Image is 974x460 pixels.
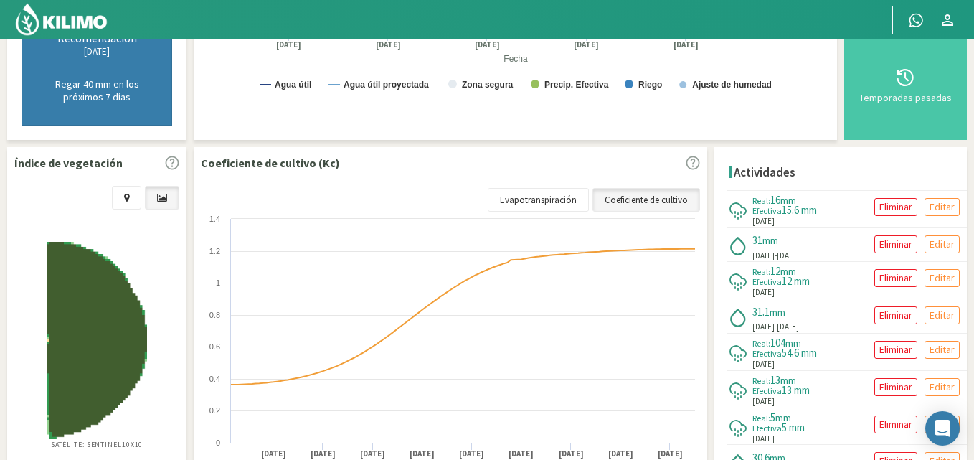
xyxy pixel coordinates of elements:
[925,341,960,359] button: Editar
[930,199,955,215] p: Editar
[14,2,108,37] img: Kilimo
[209,342,220,351] text: 0.6
[209,311,220,319] text: 0.8
[344,80,429,90] text: Agua útil proyectada
[592,188,700,212] a: Coeficiente de cultivo
[925,306,960,324] button: Editar
[925,378,960,396] button: Editar
[752,266,770,277] span: Real:
[475,39,500,50] text: [DATE]
[770,410,775,424] span: 5
[658,449,683,459] text: [DATE]
[752,305,770,319] span: 31.1
[874,198,917,216] button: Eliminar
[879,379,912,395] p: Eliminar
[930,379,955,395] p: Editar
[752,276,782,287] span: Efectiva
[216,278,220,287] text: 1
[752,195,770,206] span: Real:
[925,416,960,433] button: Editar
[780,374,796,387] span: mm
[261,449,286,459] text: [DATE]
[879,270,912,286] p: Eliminar
[851,37,960,133] button: Temporadas pasadas
[925,235,960,253] button: Editar
[122,440,143,449] span: 10X10
[930,342,955,358] p: Editar
[752,358,775,370] span: [DATE]
[874,269,917,287] button: Eliminar
[874,416,917,433] button: Eliminar
[459,449,484,459] text: [DATE]
[782,383,810,397] span: 13 mm
[775,411,791,424] span: mm
[874,341,917,359] button: Eliminar
[752,321,775,333] span: [DATE]
[752,348,782,359] span: Efectiva
[559,449,584,459] text: [DATE]
[752,233,762,247] span: 31
[782,421,805,434] span: 5 mm
[209,215,220,223] text: 1.4
[785,337,801,349] span: mm
[276,39,301,50] text: [DATE]
[509,449,534,459] text: [DATE]
[692,80,772,90] text: Ajuste de humedad
[544,80,609,90] text: Precip. Efectiva
[37,78,157,103] p: Regar 40 mm en los próximos 7 días
[930,236,955,253] p: Editar
[879,307,912,324] p: Eliminar
[752,375,770,386] span: Real:
[752,215,775,227] span: [DATE]
[488,188,589,212] a: Evapotranspiración
[879,342,912,358] p: Eliminar
[752,250,775,262] span: [DATE]
[14,154,123,172] p: Índice de vegetación
[503,54,528,64] text: Fecha
[673,39,699,50] text: [DATE]
[462,80,514,90] text: Zona segura
[762,234,778,247] span: mm
[638,80,662,90] text: Riego
[201,154,340,172] p: Coeficiente de cultivo (Kc)
[752,413,770,423] span: Real:
[216,438,220,447] text: 0
[752,205,782,216] span: Efectiva
[209,375,220,383] text: 0.4
[752,395,775,408] span: [DATE]
[376,39,401,50] text: [DATE]
[930,270,955,286] p: Editar
[782,274,810,288] span: 12 mm
[752,286,775,299] span: [DATE]
[925,269,960,287] button: Editar
[775,250,777,260] span: -
[780,194,796,207] span: mm
[410,449,435,459] text: [DATE]
[782,346,817,360] span: 54.6 mm
[879,236,912,253] p: Eliminar
[874,306,917,324] button: Eliminar
[37,45,157,57] div: [DATE]
[770,336,785,349] span: 104
[770,264,780,278] span: 12
[734,166,795,179] h4: Actividades
[856,93,955,103] div: Temporadas pasadas
[752,385,782,396] span: Efectiva
[925,411,960,446] div: Open Intercom Messenger
[360,449,385,459] text: [DATE]
[775,321,777,332] span: -
[925,198,960,216] button: Editar
[47,242,146,439] img: 766265be-b735-45a7-aba4-ae1b8dddfcfd_-_sentinel_-_2025-09-25.png
[874,235,917,253] button: Eliminar
[780,265,796,278] span: mm
[752,338,770,349] span: Real:
[782,203,817,217] span: 15.6 mm
[879,416,912,433] p: Eliminar
[311,449,336,459] text: [DATE]
[777,321,799,332] span: [DATE]
[770,193,780,207] span: 16
[608,449,633,459] text: [DATE]
[275,80,311,90] text: Agua útil
[51,439,143,450] p: Satélite: Sentinel
[879,199,912,215] p: Eliminar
